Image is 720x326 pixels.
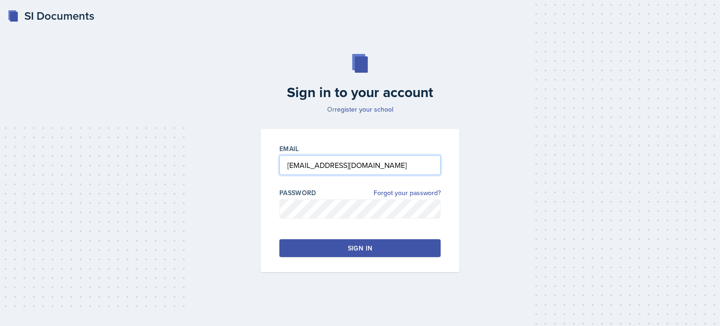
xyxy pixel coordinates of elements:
[348,243,372,253] div: Sign in
[279,188,316,197] label: Password
[255,105,465,114] p: Or
[335,105,393,114] a: register your school
[279,155,441,175] input: Email
[279,144,299,153] label: Email
[255,84,465,101] h2: Sign in to your account
[279,239,441,257] button: Sign in
[374,188,441,198] a: Forgot your password?
[7,8,94,24] a: SI Documents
